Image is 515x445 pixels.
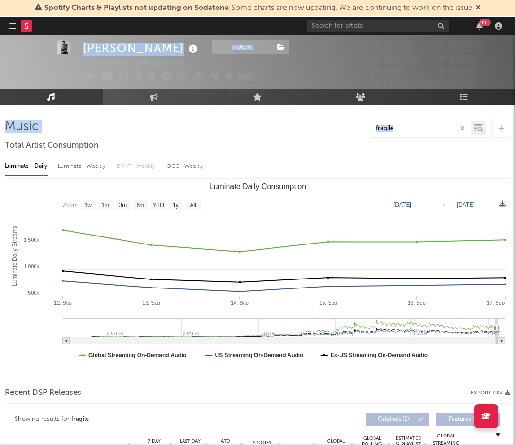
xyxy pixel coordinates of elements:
text: 14. Sep [231,300,249,305]
text: 1m [102,202,110,209]
text: → [441,201,446,208]
span: : Some charts are now updating. We are continuing to work on the issue [44,4,472,12]
text: 500k [28,290,39,296]
text: Sep… [490,331,505,336]
text: 13. Sep [142,300,160,305]
text: 17. Sep [487,300,505,305]
text: 1w [85,202,92,209]
div: 99 + [479,19,491,26]
span: 411,964 [373,43,410,49]
text: 1y [173,202,179,209]
text: All [190,202,196,209]
span: 1,209,000 [438,43,481,49]
text: 12. Sep [54,300,72,305]
button: Track [212,40,271,54]
text: Ex-US Streaming On-Demand Audio [331,352,428,358]
span: 89,300 [438,55,472,61]
text: Zoom [63,202,78,209]
text: Luminate Daily Consumption [209,183,306,191]
input: Search for artists [307,20,449,32]
span: Recent DSP Releases [5,387,81,399]
div: Luminate - Daily [5,158,48,175]
span: Features ( 0 ) [443,417,486,422]
span: Spotify Charts & Playlists not updating on Sodatone [44,4,229,12]
text: 1 000k [24,263,40,269]
button: Track [83,85,142,99]
text: 15. Sep [319,300,337,305]
button: Edit [238,71,255,83]
div: Showing results for [15,413,258,426]
button: 99+ [476,22,483,30]
button: Originals(1) [366,413,429,426]
text: US Streaming On-Demand Audio [215,352,304,358]
text: YTD [153,202,164,209]
svg: Luminate Daily Consumption [5,179,510,368]
text: [DATE] [457,201,475,208]
div: [PERSON_NAME] [83,40,200,56]
span: 1,500,000 [373,55,416,61]
text: 16. Sep [408,300,426,305]
button: Summary [224,85,269,99]
a: Benchmark [165,85,219,99]
text: Luminate Daily Streams [11,226,18,286]
span: 6,179,143 Monthly Listeners [373,81,472,87]
div: fragile [71,414,89,425]
span: 5,502 [373,68,402,74]
span: Originals ( 1 ) [372,417,415,422]
div: [GEOGRAPHIC_DATA] | Country [83,58,194,69]
input: Search by song name or URL [371,125,471,132]
text: 6m [137,202,145,209]
div: OCC - Weekly [166,158,204,175]
span: 817,000 [438,68,475,74]
text: [DATE] [393,201,411,208]
button: Export CSV [471,390,510,396]
text: Global Streaming On-Demand Audio [88,352,187,358]
button: Features(0) [436,413,500,426]
div: Luminate - Weekly [58,158,107,175]
span: Benchmark [178,87,214,98]
text: 1 500k [24,237,40,243]
span: Total Artist Consumption [5,140,98,151]
text: 3m [119,202,127,209]
span: Dismiss [475,4,481,12]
